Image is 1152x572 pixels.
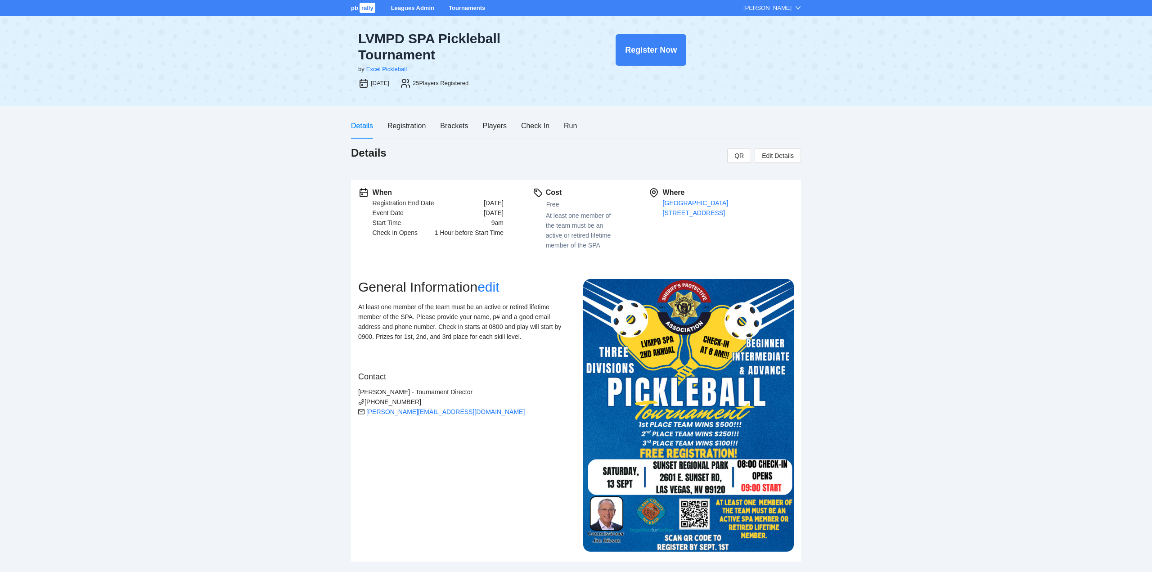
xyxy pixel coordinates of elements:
[795,5,801,11] span: down
[727,149,751,163] button: QR
[743,4,792,13] div: [PERSON_NAME]
[449,5,485,11] a: Tournaments
[358,370,569,383] h2: Contact
[477,279,499,294] a: edit
[663,187,794,198] div: Where
[358,65,364,74] div: by
[484,208,504,218] div: [DATE]
[358,279,569,295] h2: General Information
[358,31,569,63] div: LVMPD SPA Pickleball Tournament
[366,408,525,415] a: [PERSON_NAME][EMAIL_ADDRESS][DOMAIN_NAME]
[351,146,387,160] h1: Details
[521,120,549,131] div: Check In
[373,198,434,208] div: Registration End Date
[435,228,504,238] div: 1 Hour before Start Time
[373,208,404,218] div: Event Date
[484,198,504,208] div: [DATE]
[491,218,504,228] div: 9am
[351,5,377,11] a: pbrally
[734,151,744,161] span: QR
[373,218,401,228] div: Start Time
[358,387,569,417] div: [PERSON_NAME] - Tournament Director [PHONE_NUMBER]
[358,409,364,415] span: mail
[546,211,620,250] div: At least one member of the team must be an active or retired lifetime member of the SPA
[360,3,375,13] span: rally
[373,187,504,198] div: When
[762,151,794,161] span: Edit Details
[351,5,358,11] span: pb
[358,399,364,405] span: phone
[616,34,686,66] button: Register Now
[483,120,507,131] div: Players
[358,302,569,342] p: At least one member of the team must be an active or retired lifetime member of the SPA. Please p...
[440,120,468,131] div: Brackets
[351,120,373,131] div: Details
[546,187,620,198] div: Cost
[366,66,407,72] a: Excel Pickleball
[373,228,418,238] div: Check In Opens
[663,199,729,216] a: [GEOGRAPHIC_DATA][STREET_ADDRESS]
[564,120,577,131] div: Run
[387,120,426,131] div: Registration
[371,79,389,88] div: [DATE]
[413,79,468,88] div: 25 Players Registered
[755,149,801,163] button: Edit Details
[546,198,619,211] th: Free
[391,5,434,11] a: Leagues Admin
